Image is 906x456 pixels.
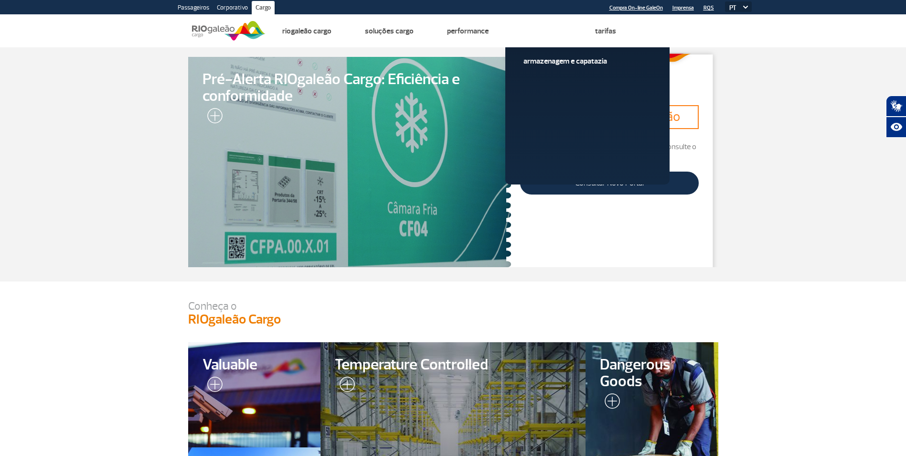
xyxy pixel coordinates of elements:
[595,26,616,36] a: Tarifas
[252,1,275,16] a: Cargo
[335,377,355,396] img: leia-mais
[600,393,620,413] img: leia-mais
[365,26,414,36] a: Soluções Cargo
[672,5,694,11] a: Imprensa
[522,26,562,36] a: Atendimento
[703,5,714,11] a: RQS
[447,26,489,36] a: Performance
[886,96,906,117] button: Abrir tradutor de língua de sinais.
[600,357,704,390] span: Dangerous Goods
[188,342,321,447] a: Valuable
[886,117,906,138] button: Abrir recursos assistivos.
[609,5,663,11] a: Compra On-line GaleOn
[213,1,252,16] a: Corporativo
[886,96,906,138] div: Plugin de acessibilidade da Hand Talk.
[335,357,571,373] span: Temperature Controlled
[282,26,331,36] a: Riogaleão Cargo
[203,357,307,373] span: Valuable
[523,56,651,66] a: Armazenagem e Capatazia
[203,108,223,127] img: leia-mais
[188,312,718,328] h3: RIOgaleão Cargo
[188,57,512,267] a: Pré-Alerta RIOgaleão Cargo: Eficiência e conformidade
[203,377,223,396] img: leia-mais
[174,1,213,16] a: Passageiros
[188,301,718,312] p: Conheça o
[203,71,497,105] span: Pré-Alerta RIOgaleão Cargo: Eficiência e conformidade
